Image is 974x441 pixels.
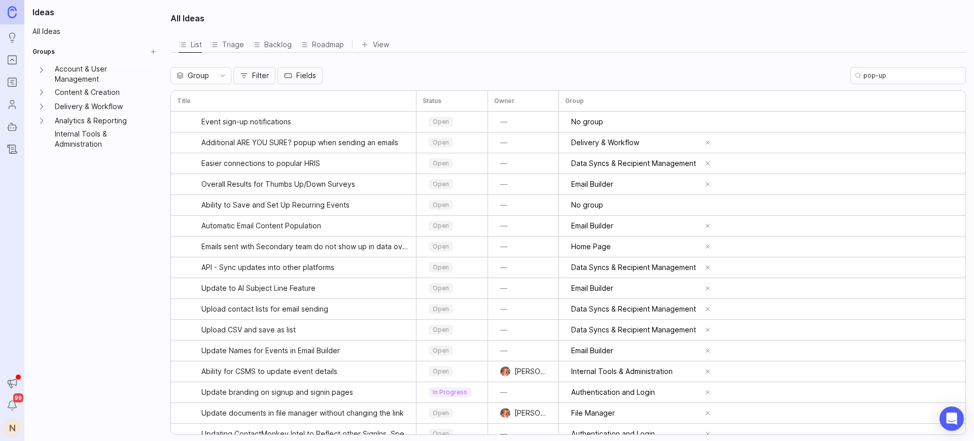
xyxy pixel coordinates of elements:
input: Authentication and Login [571,387,700,398]
button: remove selection [701,240,715,254]
a: Update to AI Subject Line Feature [201,278,410,298]
div: toggle menu [423,114,481,130]
img: Canny Home [8,6,17,18]
h3: Owner [494,97,514,105]
span: Fields [296,71,316,81]
div: Triage [210,38,244,52]
span: — [500,242,507,252]
button: remove selection [701,177,715,191]
input: File Manager [571,408,700,419]
span: — [500,387,507,397]
span: Update Names for Events in Email Builder [201,346,340,356]
button: remove selection [701,260,715,275]
a: Update documents in file manager without changing the link [201,403,410,423]
button: Announcements [3,374,21,392]
p: open [433,430,449,438]
div: List [179,38,202,52]
div: toggle menu [565,238,715,255]
button: Content & Creation expand [32,85,51,99]
div: Open Intercom Messenger [940,406,964,431]
button: Bronwen W[PERSON_NAME] [494,364,552,379]
div: toggle menu [565,155,715,172]
p: open [433,180,449,188]
p: open [433,367,449,376]
button: remove selection [701,323,715,337]
input: No group [571,116,714,127]
a: Account & User Management [51,63,146,85]
div: toggle menu [423,280,481,296]
div: toggle menu [565,321,715,338]
span: — [500,429,507,439]
div: toggle menu [423,218,481,234]
a: Ability for CSMS to update event details [201,361,410,382]
span: Filter [252,71,269,81]
div: toggle menu [565,259,715,276]
button: — [494,198,513,212]
button: — [494,240,513,254]
a: Update Names for Events in Email Builder [201,341,410,361]
div: toggle menu [565,134,715,151]
span: Group [188,70,209,81]
div: toggle menu [565,113,715,130]
button: remove selection [701,385,715,399]
span: — [500,200,507,210]
span: 99 [13,393,23,402]
img: Bronwen W [498,408,513,418]
div: toggle menu [423,259,481,276]
button: — [494,302,513,316]
span: Additional ARE YOU SURE? popup when sending an emails [201,138,398,148]
input: Email Builder [571,179,700,190]
button: — [494,135,513,150]
input: Delivery & Workflow [571,137,700,148]
div: toggle menu [565,384,715,401]
input: Authentication and Login [571,428,700,439]
input: Data Syncs & Recipient Management [571,158,700,169]
p: open [433,409,449,417]
span: — [500,138,507,148]
h2: Groups [32,48,55,56]
button: — [494,427,513,441]
div: toggle menu [565,280,715,297]
div: toggle menu [423,343,481,359]
input: Email Builder [571,220,700,231]
a: Ideas [3,28,21,47]
div: toggle menu [170,67,231,84]
a: Changelog [3,140,21,158]
div: toggle menu [565,404,715,422]
input: Search... [863,71,961,80]
div: N [3,419,21,437]
span: — [500,304,507,314]
span: Update branding on signup and signin pages [201,387,353,397]
span: Easier connections to popular HRIS [201,158,320,168]
p: open [433,326,449,334]
div: toggle menu [565,363,715,380]
span: [PERSON_NAME] [514,366,546,377]
a: Delivery & Workflow [51,99,146,114]
button: — [494,115,513,129]
p: open [433,118,449,126]
a: Users [3,95,21,114]
p: open [433,305,449,313]
div: toggle menu [423,322,481,338]
button: remove selection [701,364,715,379]
div: toggle menu [423,239,481,255]
button: — [494,323,513,337]
span: Ability to Save and Set Up Recurring Events [201,200,350,210]
a: Automatic Email Content Population [201,216,410,236]
button: — [494,344,513,358]
span: — [500,325,507,335]
a: Autopilot [3,118,21,136]
p: open [433,222,449,230]
div: Roadmap [300,37,344,52]
span: Automatic Email Content Population [201,221,321,231]
span: Overall Results for Thumbs Up/Down Surveys [201,179,355,189]
a: Overall Results for Thumbs Up/Down Surveys [201,174,410,194]
button: remove selection [701,156,715,171]
button: View [361,38,389,52]
button: Delivery & Workflow expand [32,99,51,114]
div: toggle menu [565,196,715,214]
button: Account & User Management expand [32,63,51,85]
span: Update documents in file manager without changing the link [201,408,404,418]
button: List [179,37,202,52]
